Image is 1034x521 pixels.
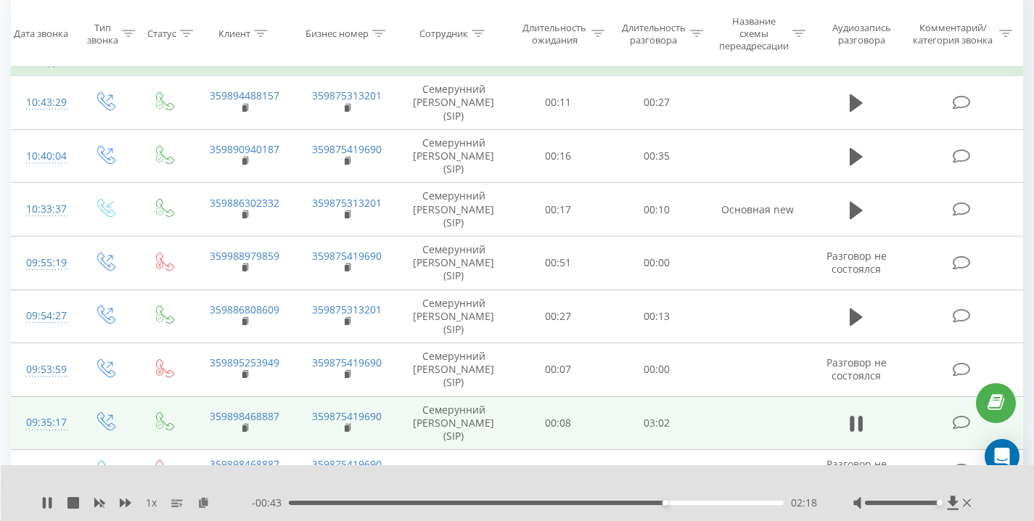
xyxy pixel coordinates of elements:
td: 03:02 [607,396,706,450]
td: 00:51 [509,236,607,290]
div: Длительность ожидания [522,21,587,46]
td: Семерунний [PERSON_NAME] (SIP) [398,183,509,237]
a: 359875313201 [312,196,382,210]
span: - 00:43 [252,496,289,510]
td: 00:17 [509,183,607,237]
td: Семерунний [PERSON_NAME] (SIP) [398,129,509,183]
div: Тип звонка [87,21,118,46]
td: 00:07 [509,343,607,397]
a: 359875419690 [312,457,382,471]
span: 02:18 [791,496,817,510]
span: Разговор не состоялся [826,457,887,484]
a: 359886808609 [210,303,279,316]
div: 10:40:04 [26,142,60,171]
div: Бизнес номер [305,28,369,40]
td: 00:27 [509,290,607,343]
a: 359898468887 [210,457,279,471]
td: 00:10 [607,183,706,237]
div: Комментарий/категория звонка [911,21,996,46]
div: 10:33:37 [26,195,60,223]
td: 00:00 [607,450,706,492]
a: 359895253949 [210,356,279,369]
td: Семерунний [PERSON_NAME] (SIP) [398,396,509,450]
div: Сотрудник [419,28,468,40]
a: 359875313201 [312,89,382,102]
a: 359875419690 [312,356,382,369]
div: Open Intercom Messenger [985,439,1019,474]
a: 359875419690 [312,409,382,423]
a: 359894488157 [210,89,279,102]
span: 1 x [146,496,157,510]
span: Разговор не состоялся [826,249,887,276]
div: Аудиозапись разговора [822,21,900,46]
td: Основная new [706,450,809,492]
div: 09:34:44 [26,456,60,485]
td: 00:08 [509,396,607,450]
div: Длительность разговора [621,21,686,46]
td: 01:26 [509,450,607,492]
a: 359988979859 [210,249,279,263]
a: 359886302332 [210,196,279,210]
a: 359875313201 [312,303,382,316]
td: Основная new [706,183,809,237]
div: 10:43:29 [26,89,60,117]
div: 09:54:27 [26,302,60,330]
div: Клиент [218,28,250,40]
a: 359875419690 [312,249,382,263]
div: 09:35:17 [26,409,60,437]
div: Статус [147,28,176,40]
td: 00:35 [607,129,706,183]
td: 00:27 [607,76,706,130]
td: 00:13 [607,290,706,343]
td: Семерунний [PERSON_NAME] (SIP) [398,236,509,290]
a: 359875419690 [312,142,382,156]
a: 359898468887 [210,409,279,423]
td: 00:16 [509,129,607,183]
div: 09:55:19 [26,249,60,277]
span: Разговор не состоялся [826,356,887,382]
a: 359890940187 [210,142,279,156]
td: 00:00 [607,236,706,290]
div: 09:53:59 [26,356,60,384]
td: Семерунний [PERSON_NAME] (SIP) [398,76,509,130]
div: Дата звонка [14,28,68,40]
td: 00:11 [509,76,607,130]
div: Accessibility label [937,500,943,506]
div: Accessibility label [662,500,668,506]
div: Название схемы переадресации [719,15,789,52]
td: Семерунний [PERSON_NAME] (SIP) [398,343,509,397]
td: 00:00 [607,343,706,397]
td: Семерунний [PERSON_NAME] (SIP) [398,290,509,343]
